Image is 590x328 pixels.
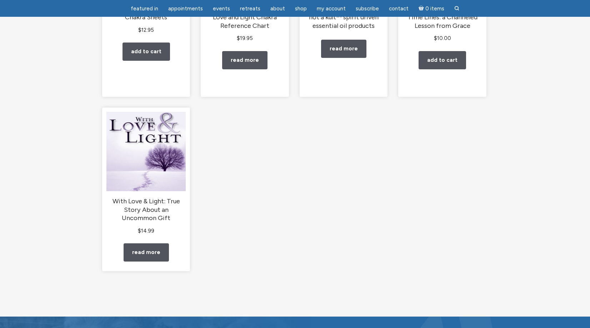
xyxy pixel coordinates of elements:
[317,5,346,12] span: My Account
[270,5,285,12] span: About
[106,13,186,22] h2: Chakra Sheets
[304,13,383,30] h2: not a kult™ spirit driven essential oil products
[106,197,186,223] h2: With Love & Light: True Story About an Uncommon Gift
[138,27,141,33] span: $
[240,5,260,12] span: Retreats
[434,35,437,41] span: $
[106,112,186,235] a: With Love & Light: True Story About an Uncommon Gift $14.99
[138,228,154,234] bdi: 14.99
[106,112,186,191] img: With Love & Light: True Story About an Uncommon Gift
[389,5,409,12] span: Contact
[222,51,267,69] a: Read more about “Love and Light Chakra Reference Chart”
[236,2,265,16] a: Retreats
[213,5,230,12] span: Events
[124,243,169,262] a: Read more about “With Love & Light: True Story About an Uncommon Gift”
[131,5,158,12] span: featured in
[419,5,425,12] i: Cart
[295,5,307,12] span: Shop
[122,43,170,61] a: Add to cart: “Chakra Sheets”
[266,2,289,16] a: About
[209,2,234,16] a: Events
[126,2,162,16] a: featured in
[291,2,311,16] a: Shop
[402,13,482,30] h2: Time Lines: a Channeled Lesson from Grace
[414,1,449,16] a: Cart0 items
[164,2,207,16] a: Appointments
[419,51,466,69] a: Add to cart: “Time Lines: a Channeled Lesson from Grace”
[434,35,451,41] bdi: 10.00
[205,13,284,30] h2: Love and Light Chakra Reference Chart
[138,27,154,33] bdi: 12.95
[138,228,141,234] span: $
[351,2,383,16] a: Subscribe
[237,35,253,41] bdi: 19.95
[385,2,413,16] a: Contact
[356,5,379,12] span: Subscribe
[168,5,203,12] span: Appointments
[237,35,240,41] span: $
[312,2,350,16] a: My Account
[425,6,444,11] span: 0 items
[321,40,366,58] a: Read more about “not a kult™ spirit driven essential oil products”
